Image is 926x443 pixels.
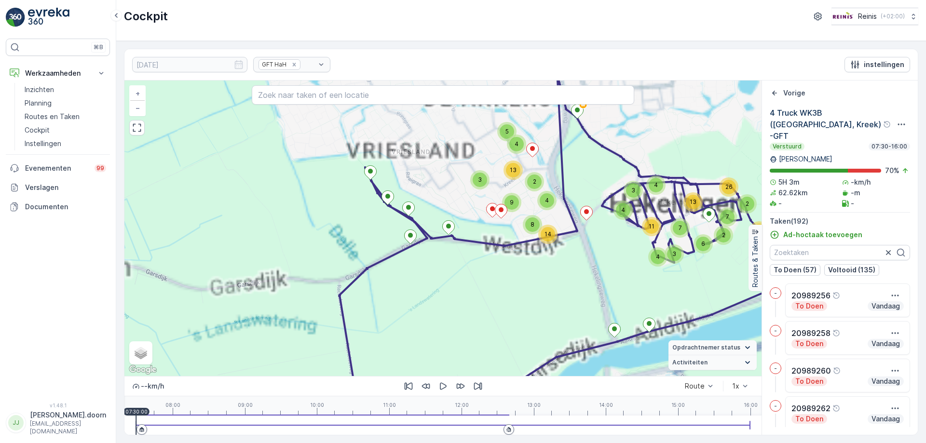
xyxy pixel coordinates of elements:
[252,85,634,105] input: Zoek naar taken of een locatie
[770,216,910,226] p: Taken ( 192 )
[783,88,805,98] p: Vorige
[545,197,549,204] span: 4
[646,175,666,195] div: 4
[6,197,110,216] a: Documenten
[6,8,25,27] img: logo
[871,301,901,311] p: Vandaag
[8,415,24,430] div: JJ
[621,206,625,214] span: 4
[656,253,660,260] span: 4
[545,230,551,238] span: 14
[668,355,757,370] summary: Activiteiten
[718,207,737,227] div: 7
[127,363,159,376] a: Dit gebied openen in Google Maps (er wordt een nieuw venster geopend)
[28,8,69,27] img: logo_light-DOdMpM7g.png
[30,410,106,420] p: [PERSON_NAME].doorn
[851,188,860,198] p: -m
[670,218,690,238] div: 7
[455,402,469,408] p: 12:00
[770,264,820,276] button: To Doen (57)
[881,13,905,20] p: ( +02:00 )
[124,9,168,24] p: Cockpit
[127,363,159,376] img: Google
[25,163,89,173] p: Evenementen
[6,64,110,83] button: Werkzaamheden
[136,89,140,97] span: +
[794,376,824,386] p: To Doen
[130,101,145,115] a: Uitzoomen
[537,191,557,210] div: 4
[515,140,518,148] span: 4
[770,88,805,98] a: Vorige
[791,403,831,414] p: 20989262
[6,410,110,435] button: JJ[PERSON_NAME].doorn[EMAIL_ADDRESS][DOMAIN_NAME]
[125,409,148,415] p: 07:30:00
[685,382,705,390] div: Route
[672,359,708,366] span: Activiteiten
[654,181,658,188] span: 4
[21,137,110,150] a: Instellingen
[497,122,517,141] div: 5
[770,107,881,142] p: 4 Truck WK3B ([GEOGRAPHIC_DATA], Kreek) -GFT
[885,166,899,175] p: 70 %
[141,381,164,391] p: -- km/h
[832,329,840,337] div: help tooltippictogram
[871,339,901,349] p: Vandaag
[701,240,705,247] span: 6
[94,43,103,51] p: ⌘B
[648,247,667,267] div: 4
[30,420,106,435] p: [EMAIL_ADDRESS][DOMAIN_NAME]
[671,402,685,408] p: 15:00
[470,170,490,189] div: 3
[668,340,757,355] summary: Opdrachtnemer status
[649,223,654,230] span: 11
[778,188,808,198] p: 62.62km
[679,224,682,231] span: 7
[6,178,110,197] a: Verslagen
[783,230,862,240] p: Ad-hoctaak toevoegen
[831,11,854,22] img: Reinis-Logo-Vrijstaand_Tekengebied-1-copy2_aBO4n7j.png
[631,187,635,194] span: 3
[719,177,738,197] div: 26
[527,402,541,408] p: 13:00
[772,143,803,150] p: Verstuurd
[791,290,831,301] p: 20989256
[25,202,106,212] p: Documenten
[502,193,521,212] div: 9
[824,264,879,276] button: Voltooid (135)
[510,199,514,206] span: 9
[130,86,145,101] a: In zoomen
[672,344,740,351] span: Opdrachtnemer status
[774,364,777,372] p: -
[858,12,877,21] p: Reinis
[25,112,80,121] p: Routes en Taken
[383,402,396,408] p: 11:00
[25,85,54,94] p: Inzichten
[864,60,904,69] p: instellingen
[794,339,824,349] p: To Doen
[6,159,110,178] a: Evenementen99
[21,110,110,123] a: Routes en Taken
[871,376,901,386] p: Vandaag
[531,221,534,228] span: 8
[791,327,831,339] p: 20989258
[504,161,523,180] div: 13
[690,198,696,205] span: 13
[130,342,151,363] a: Layers
[21,96,110,110] a: Planning
[744,402,758,408] p: 16:00
[828,265,875,275] p: Voltooid (135)
[25,98,52,108] p: Planning
[832,404,840,412] div: help tooltippictogram
[6,403,110,408] span: v 1.48.1
[746,200,749,207] span: 2
[844,57,910,72] button: instellingen
[722,231,725,239] span: 2
[21,83,110,96] a: Inzichten
[831,8,918,25] button: Reinis(+02:00)
[665,244,684,264] div: 3
[737,194,757,214] div: 2
[21,123,110,137] a: Cockpit
[871,414,901,424] p: Vandaag
[794,414,824,424] p: To Doen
